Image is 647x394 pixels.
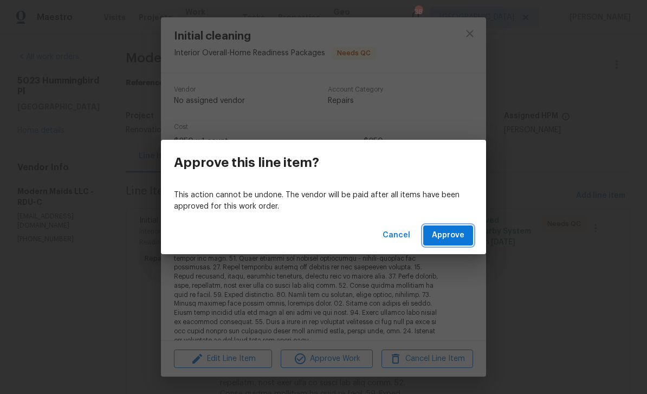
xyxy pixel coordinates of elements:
button: Approve [423,225,473,246]
h3: Approve this line item? [174,155,319,170]
p: This action cannot be undone. The vendor will be paid after all items have been approved for this... [174,190,473,212]
span: Cancel [383,229,410,242]
button: Cancel [378,225,415,246]
span: Approve [432,229,464,242]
